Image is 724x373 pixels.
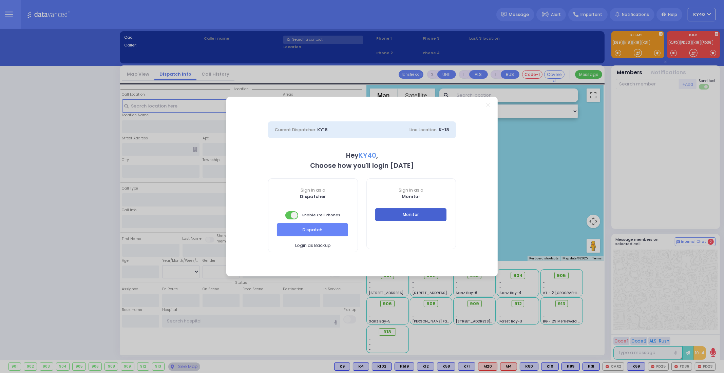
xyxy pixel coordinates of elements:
[402,193,420,200] b: Monitor
[486,103,490,107] a: Close
[439,126,449,133] span: K-18
[359,151,376,160] span: KY40
[310,161,414,170] b: Choose how you'll login [DATE]
[295,242,331,249] span: Login as Backup
[268,187,358,193] span: Sign in as a
[409,127,438,133] span: Line Location:
[285,211,340,220] span: Enable Cell Phones
[375,208,446,221] button: Monitor
[277,223,348,236] button: Dispatch
[300,193,326,200] b: Dispatcher
[317,126,328,133] span: KY18
[275,127,316,133] span: Current Dispatcher:
[367,187,456,193] span: Sign in as a
[346,151,378,160] b: Hey ,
